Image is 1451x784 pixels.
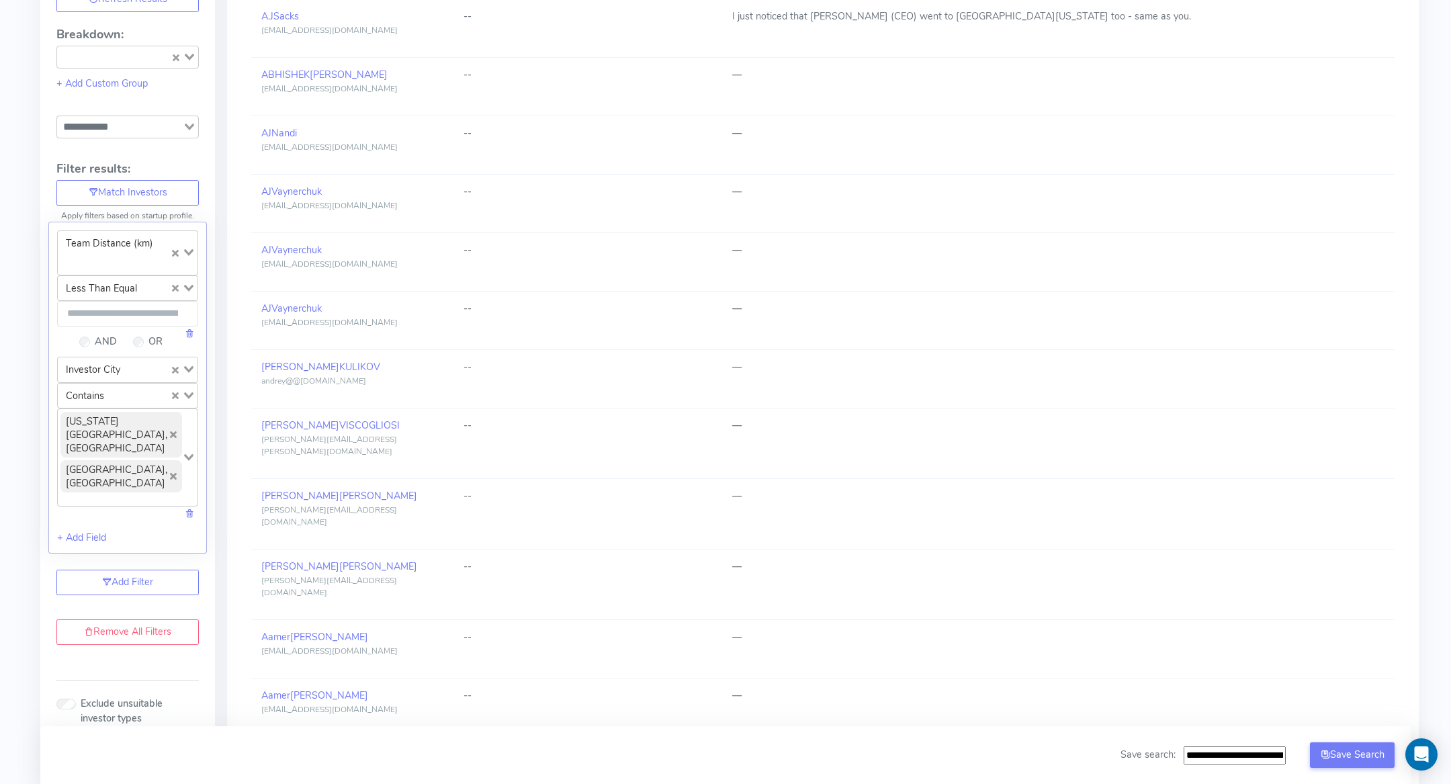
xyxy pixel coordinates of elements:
a: AJVaynerchuk [261,243,322,257]
td: — [722,58,1395,116]
a: Aamer[PERSON_NAME] [261,630,368,644]
td: — [722,116,1395,175]
a: AJNandi [261,126,297,140]
span: [PERSON_NAME][EMAIL_ADDRESS][DOMAIN_NAME] [261,575,397,598]
input: Search for option [58,119,181,135]
span: [EMAIL_ADDRESS][DOMAIN_NAME] [261,317,398,328]
span: [US_STATE][GEOGRAPHIC_DATA], [GEOGRAPHIC_DATA] [60,412,182,458]
h4: Breakdown: [56,28,199,42]
label: OR [148,335,163,349]
span: Team Distance (km) [60,234,159,253]
a: Delete this field [185,507,194,520]
span: [PERSON_NAME] [339,560,417,573]
div: Search for option [57,230,198,275]
span: [PERSON_NAME][EMAIL_ADDRESS][PERSON_NAME][DOMAIN_NAME] [261,434,397,457]
span: [EMAIL_ADDRESS][DOMAIN_NAME] [261,83,398,94]
span: Sacks [273,9,299,23]
span: [EMAIL_ADDRESS][DOMAIN_NAME] [261,704,398,715]
div: -- [464,489,712,504]
button: Deselect Irvine, United States [170,473,177,480]
td: — [722,350,1395,408]
a: Delete this field [185,326,194,340]
input: Search for option [59,495,181,511]
span: [EMAIL_ADDRESS][DOMAIN_NAME] [261,25,398,36]
td: — [722,233,1395,292]
div: Search for option [57,357,198,382]
a: [PERSON_NAME][PERSON_NAME] [261,560,417,573]
label: AND [95,335,117,349]
div: -- [464,243,712,258]
div: -- [464,630,712,645]
div: Search for option [56,116,199,138]
div: -- [464,68,712,83]
span: [PERSON_NAME] [339,489,417,503]
a: + Add Custom Group [56,77,148,90]
td: — [722,175,1395,233]
div: Search for option [56,46,199,69]
div: Open Intercom Messenger [1405,738,1438,771]
div: -- [464,560,712,574]
span: [PERSON_NAME] [290,689,368,702]
span: Contains [60,386,109,405]
td: — [722,292,1395,350]
button: Clear Selected [172,281,179,296]
div: -- [464,360,712,375]
a: [PERSON_NAME]VISCOGLIOSI [261,419,400,432]
span: [EMAIL_ADDRESS][DOMAIN_NAME] [261,646,398,656]
span: [EMAIL_ADDRESS][DOMAIN_NAME] [261,200,398,211]
button: Clear Selected [172,388,179,403]
span: [PERSON_NAME][EMAIL_ADDRESS][DOMAIN_NAME] [261,505,397,527]
div: Search for option [57,275,198,301]
button: Clear Selected [172,363,179,378]
td: — [722,550,1395,620]
a: A.JSacks [261,9,299,23]
td: — [722,678,1395,736]
input: Search for option [72,49,169,65]
span: Vaynerchuk [271,302,322,315]
div: Search for option [57,383,198,408]
a: AJVaynerchuk [261,302,322,315]
span: [EMAIL_ADDRESS][DOMAIN_NAME] [261,142,398,153]
div: -- [464,302,712,316]
a: + Add Field [57,531,106,544]
div: -- [464,419,712,433]
span: andrey@@[DOMAIN_NAME] [261,376,366,386]
input: Search for option [127,360,169,379]
span: VISCOGLIOSI [339,419,400,432]
a: Remove All Filters [56,619,199,645]
h4: Filter results: [56,163,199,176]
button: Save Search [1310,742,1395,768]
a: [PERSON_NAME][PERSON_NAME] [261,489,417,503]
span: [PERSON_NAME] [290,630,368,644]
input: Search for option [111,386,169,405]
button: Clear Selected [172,246,179,261]
p: Apply filters based on startup profile. [56,210,199,222]
div: -- [464,9,712,24]
span: Vaynerchuk [271,243,322,257]
a: Add Filter [56,570,199,595]
td: — [722,479,1395,550]
a: ABHISHEK[PERSON_NAME] [261,68,388,81]
span: Vaynerchuk [271,185,322,198]
div: -- [464,185,712,200]
td: — [722,620,1395,679]
div: -- [464,689,712,703]
button: Clear Selected [173,50,179,64]
input: Search for option [144,279,169,298]
input: Search for option [59,255,169,271]
span: Nandi [271,126,297,140]
td: — [722,408,1395,479]
div: -- [464,126,712,141]
span: Save search: [1120,748,1176,761]
span: [EMAIL_ADDRESS][DOMAIN_NAME] [261,259,398,269]
a: [PERSON_NAME]KULIKOV [261,360,380,374]
span: KULIKOV [339,360,380,374]
span: Less Than Equal [60,279,142,298]
div: Search for option [57,408,198,507]
a: Aamer[PERSON_NAME] [261,689,368,702]
button: Deselect New York City, United States [170,431,177,438]
span: Investor City [60,360,126,379]
a: AJVaynerchuk [261,185,322,198]
span: [PERSON_NAME] [310,68,388,81]
button: Match Investors [56,180,199,206]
